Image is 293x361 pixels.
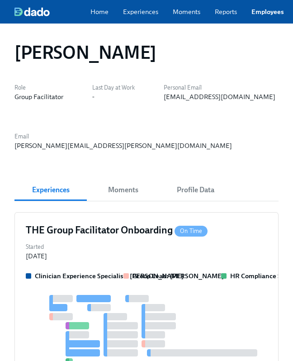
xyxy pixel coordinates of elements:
a: Employees [251,7,284,16]
div: [PERSON_NAME][EMAIL_ADDRESS][PERSON_NAME][DOMAIN_NAME] [14,141,232,150]
div: [EMAIL_ADDRESS][DOMAIN_NAME] [164,92,275,101]
span: Moments [92,184,154,196]
span: Profile Data [165,184,226,196]
h4: THE Group Facilitator Onboarding [26,223,208,237]
strong: Group Lead: [PERSON_NAME] [132,272,224,280]
a: Home [90,7,109,16]
div: - [92,92,95,101]
a: Moments [173,7,200,16]
label: Last Day at Work [92,83,135,92]
label: Started [26,242,47,252]
a: Experiences [123,7,158,16]
a: dado [14,7,90,16]
label: Personal Email [164,83,275,92]
h1: [PERSON_NAME] [14,42,156,63]
span: Experiences [20,184,81,196]
label: Role [14,83,63,92]
label: Email [14,132,232,141]
strong: Clinician Experience Specialist: [PERSON_NAME] [35,272,184,280]
img: dado [14,7,50,16]
div: [DATE] [26,252,47,261]
span: On Time [175,228,208,234]
div: Group Facilitator [14,92,63,101]
a: Reports [215,7,237,16]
